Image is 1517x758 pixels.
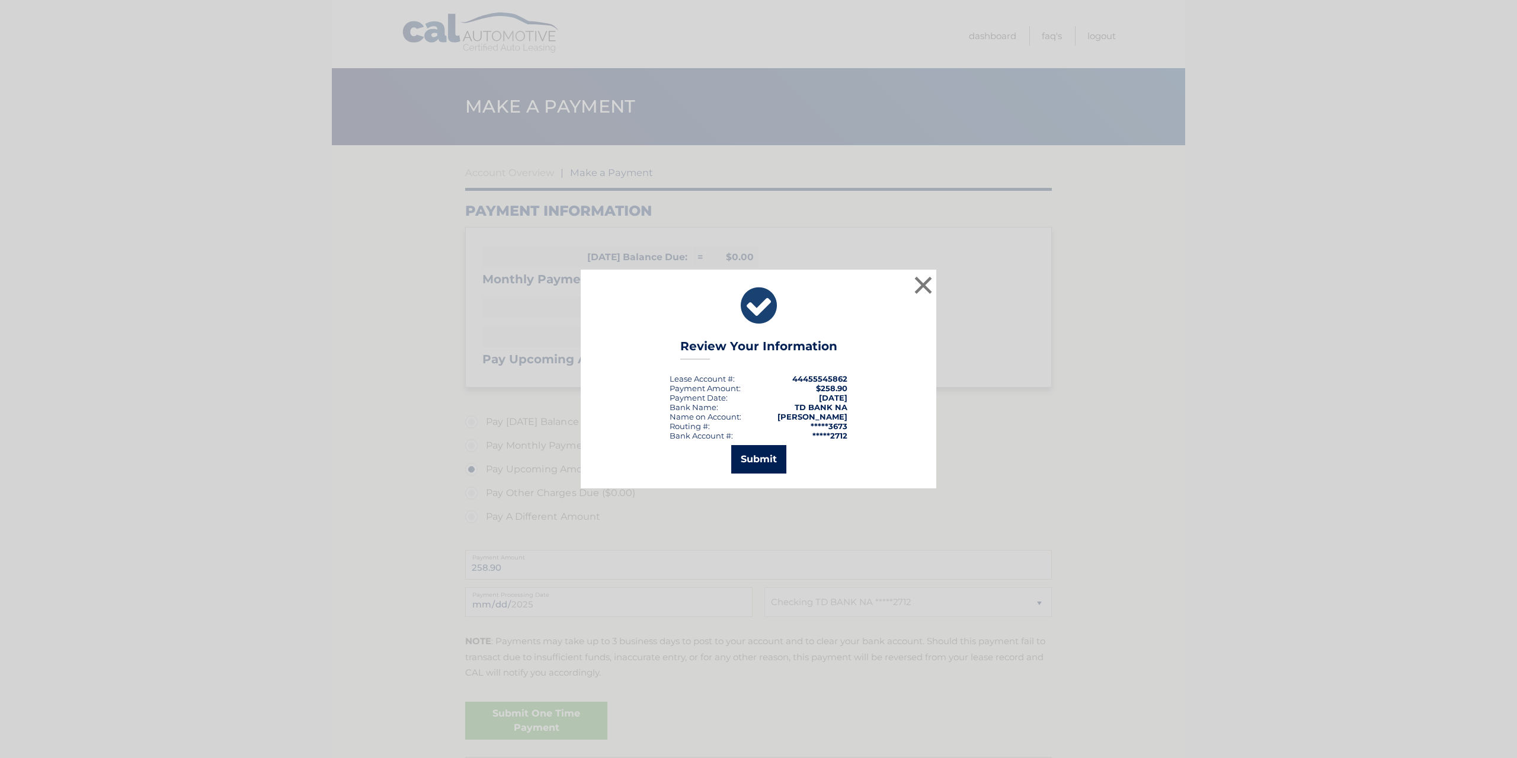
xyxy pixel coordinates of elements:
[670,412,741,421] div: Name on Account:
[670,421,710,431] div: Routing #:
[819,393,847,402] span: [DATE]
[670,374,735,383] div: Lease Account #:
[731,445,786,474] button: Submit
[792,374,847,383] strong: 44455545862
[816,383,847,393] span: $258.90
[680,339,837,360] h3: Review Your Information
[777,412,847,421] strong: [PERSON_NAME]
[670,431,733,440] div: Bank Account #:
[670,393,728,402] div: :
[795,402,847,412] strong: TD BANK NA
[670,383,741,393] div: Payment Amount:
[670,393,726,402] span: Payment Date
[670,402,718,412] div: Bank Name:
[911,273,935,297] button: ×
